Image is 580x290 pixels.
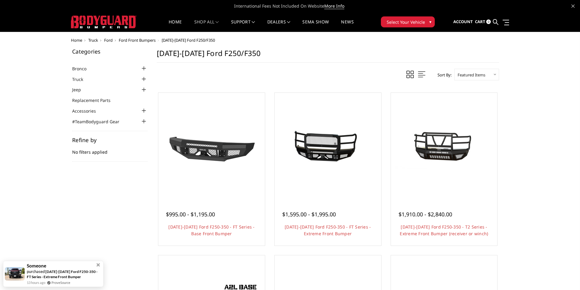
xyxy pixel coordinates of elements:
[267,20,290,32] a: Dealers
[27,263,46,268] span: Someone
[71,16,136,28] img: BODYGUARD BUMPERS
[72,137,148,143] h5: Refine by
[399,211,452,218] span: $1,910.00 - $2,840.00
[71,37,82,43] a: Home
[72,118,127,125] a: #TeamBodyguard Gear
[392,94,496,198] a: 2017-2022 Ford F250-350 - T2 Series - Extreme Front Bumper (receiver or winch) 2017-2022 Ford F25...
[72,65,94,72] a: Bronco
[160,94,263,198] a: 2017-2022 Ford F250-350 - FT Series - Base Front Bumper
[88,37,98,43] a: Truck
[72,137,148,162] div: No filters applied
[5,267,25,280] img: provesource social proof notification image
[453,19,473,24] span: Account
[72,76,91,82] a: Truck
[429,19,431,25] span: ▾
[381,16,435,27] button: Select Your Vehicle
[453,14,473,30] a: Account
[475,19,485,24] span: Cart
[72,49,148,54] h5: Categories
[72,86,89,93] a: Jeep
[475,14,491,30] a: Cart 0
[104,37,113,43] a: Ford
[276,94,380,198] a: 2017-2022 Ford F250-350 - FT Series - Extreme Front Bumper 2017-2022 Ford F250-350 - FT Series - ...
[27,269,97,279] a: [DATE]-[DATE] Ford F250-350 - FT Series - Extreme Front Bumper
[72,97,118,103] a: Replacement Parts
[341,20,353,32] a: News
[285,224,371,236] a: [DATE]-[DATE] Ford F250-350 - FT Series - Extreme Front Bumper
[162,37,215,43] span: [DATE]-[DATE] Ford F250/F350
[486,19,491,24] span: 0
[302,20,329,32] a: SEMA Show
[119,37,156,43] a: Ford Front Bumpers
[400,224,488,236] a: [DATE]-[DATE] Ford F250-350 - T2 Series - Extreme Front Bumper (receiver or winch)
[169,20,182,32] a: Home
[72,108,104,114] a: Accessories
[51,280,70,285] a: ProveSource
[231,20,255,32] a: Support
[157,49,499,63] h1: [DATE]-[DATE] Ford F250/F350
[194,20,219,32] a: shop all
[163,119,260,173] img: 2017-2022 Ford F250-350 - FT Series - Base Front Bumper
[27,280,45,285] span: 13 hours ago
[282,211,336,218] span: $1,595.00 - $1,995.00
[324,3,344,9] a: More Info
[166,211,215,218] span: $995.00 - $1,195.00
[387,19,425,25] span: Select Your Vehicle
[27,269,45,274] span: purchased
[434,70,452,79] label: Sort By:
[168,224,255,236] a: [DATE]-[DATE] Ford F250-350 - FT Series - Base Front Bumper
